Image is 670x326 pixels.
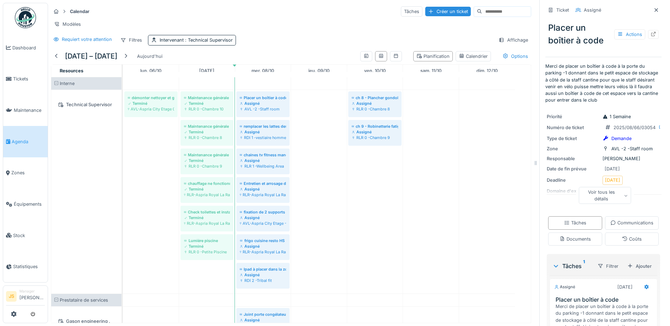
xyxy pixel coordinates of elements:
[6,289,45,306] a: JS Manager[PERSON_NAME]
[12,138,45,145] span: Agenda
[579,187,631,204] div: Voir tous les détails
[416,53,450,60] div: Planification
[13,76,45,82] span: Tickets
[240,272,286,278] div: Assigné
[362,66,387,76] a: 10 octobre 2025
[459,53,488,60] div: Calendrier
[240,101,286,106] div: Assigné
[67,8,92,15] strong: Calendar
[425,7,471,16] div: Créer un ticket
[184,106,230,112] div: RLR 0 -Chambre 10
[62,36,112,43] div: Requiert votre attention
[240,278,286,283] div: RDI 2 -Tribal fit
[617,284,633,290] div: [DATE]
[603,113,631,120] div: 1 Semaine
[352,101,398,106] div: Assigné
[3,157,48,189] a: Zones
[547,155,660,162] div: [PERSON_NAME]
[14,201,45,207] span: Équipements
[13,263,45,270] span: Statistiques
[605,177,620,183] div: [DATE]
[184,152,230,158] div: Maintenance générale ch 9
[240,192,286,198] div: RLR-Aspria Royal La Rasante Etage 0
[184,123,230,129] div: Maintenance générale ch 8
[19,289,45,304] li: [PERSON_NAME]
[556,7,569,13] div: Ticket
[547,177,600,183] div: Deadline
[547,165,600,172] div: Date de fin prévue
[240,158,286,163] div: Assigné
[184,135,230,140] div: RLR 0 -Chambre 8
[240,95,286,101] div: Placer un boîtier à code
[613,124,656,131] div: 2025/08/66/03054
[11,169,45,176] span: Zones
[240,135,286,140] div: RDI 1 -vestiaire homme
[240,123,286,129] div: remplacer les lattes des douches
[3,32,48,64] a: Dashboard
[55,100,117,109] div: Technical Supervisor
[184,158,230,163] div: Terminé
[60,297,108,303] span: Prestataire de services
[51,19,84,29] div: Modèles
[60,68,83,73] span: Resources
[622,236,642,242] div: Coûts
[594,261,622,271] div: Filtrer
[559,236,591,242] div: Documents
[240,238,286,243] div: frigo cuisine resto HS
[3,188,48,220] a: Équipements
[184,215,230,221] div: Terminé
[184,249,230,255] div: RLR 0 -Petite Piscine
[184,186,230,192] div: Terminé
[240,215,286,221] div: Assigné
[128,101,174,106] div: Terminé
[184,209,230,215] div: Check toilettes et installation appareil sèche mains
[240,317,286,323] div: Assigné
[60,81,75,86] span: Interne
[611,135,632,142] div: Demande
[197,66,216,76] a: 7 octobre 2025
[3,95,48,126] a: Maintenance
[499,51,531,61] div: Options
[3,126,48,157] a: Agenda
[240,249,286,255] div: RLR-Aspria Royal La Rasante Etage 0
[583,262,585,270] sup: 1
[547,113,600,120] div: Priorité
[184,238,230,243] div: Lumière piscine
[134,52,165,61] div: Aujourd'hui
[184,101,230,106] div: Terminé
[128,95,174,101] div: démonter nettoyer et graisser les roues des chariots à linge HskP
[240,163,286,169] div: RLR 1 -Wellbeing Area
[184,37,233,43] span: : Technical Supervisor
[184,243,230,249] div: Terminé
[184,221,230,226] div: RLR-Aspria Royal La Rasante Etage 0
[240,209,286,215] div: fixation de 2 supports pour PC's
[352,135,398,140] div: RLR 0 -Chambre 9
[352,123,398,129] div: ch 9 - Robinetterie fatiguée + Remettre une bouchon comme dans les autres chambres
[240,186,286,192] div: Assigné
[3,220,48,251] a: Stock
[547,145,600,152] div: Zone
[240,106,286,112] div: AVL -2 -Staff room
[117,35,145,45] div: Filtres
[605,165,620,172] div: [DATE]
[352,129,398,135] div: Assigné
[564,219,586,226] div: Tâches
[614,29,645,40] div: Actions
[240,266,286,272] div: Ipad à placer dans la zone Tribal au dessus de la TV
[545,63,662,103] p: Merci de placer un boîtier à code à la porte du parking -1 donnant dans le petit espace de stocka...
[419,66,443,76] a: 11 octobre 2025
[160,37,233,43] div: Intervenant
[547,155,600,162] div: Responsable
[401,6,422,17] div: Tâches
[547,124,600,131] div: Numéro de ticket
[14,107,45,114] span: Maintenance
[240,243,286,249] div: Assigné
[184,129,230,135] div: Terminé
[545,19,662,50] div: Placer un boîtier à code
[65,52,117,60] h5: [DATE] – [DATE]
[12,44,45,51] span: Dashboard
[3,64,48,95] a: Tickets
[6,291,17,302] li: JS
[552,262,592,270] div: Tâches
[496,35,531,45] div: Affichage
